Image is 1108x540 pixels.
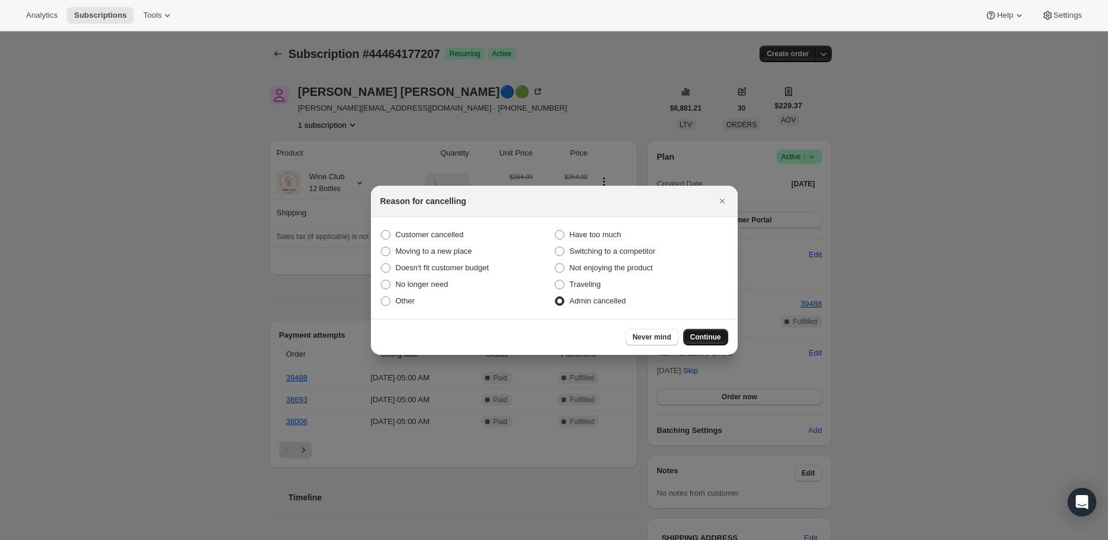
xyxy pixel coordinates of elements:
[683,329,728,345] button: Continue
[997,11,1013,20] span: Help
[26,11,57,20] span: Analytics
[690,332,721,342] span: Continue
[396,296,415,305] span: Other
[74,11,127,20] span: Subscriptions
[396,280,448,289] span: No longer need
[396,247,472,256] span: Moving to a new place
[67,7,134,24] button: Subscriptions
[396,230,464,239] span: Customer cancelled
[714,193,731,209] button: Close
[396,263,489,272] span: Doesn't fit customer budget
[136,7,180,24] button: Tools
[1035,7,1089,24] button: Settings
[380,195,466,207] h2: Reason for cancelling
[1054,11,1082,20] span: Settings
[570,296,626,305] span: Admin cancelled
[19,7,64,24] button: Analytics
[632,332,671,342] span: Never mind
[570,280,601,289] span: Traveling
[625,329,678,345] button: Never mind
[978,7,1032,24] button: Help
[1068,488,1096,516] div: Open Intercom Messenger
[570,247,655,256] span: Switching to a competitor
[570,230,621,239] span: Have too much
[143,11,161,20] span: Tools
[570,263,653,272] span: Not enjoying the product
